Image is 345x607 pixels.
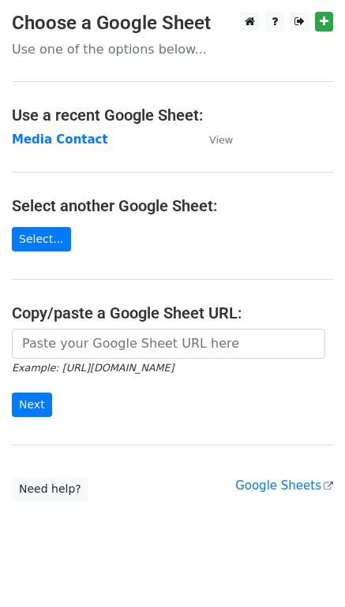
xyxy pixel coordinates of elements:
[12,196,333,215] h4: Select another Google Sheet:
[209,134,233,146] small: View
[12,132,108,147] a: Media Contact
[12,393,52,417] input: Next
[12,362,174,374] small: Example: [URL][DOMAIN_NAME]
[12,477,88,501] a: Need help?
[193,132,233,147] a: View
[12,227,71,251] a: Select...
[12,12,333,35] h3: Choose a Google Sheet
[12,329,325,359] input: Paste your Google Sheet URL here
[12,106,333,125] h4: Use a recent Google Sheet:
[235,479,333,493] a: Google Sheets
[12,41,333,58] p: Use one of the options below...
[12,303,333,322] h4: Copy/paste a Google Sheet URL:
[266,531,345,607] iframe: Chat Widget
